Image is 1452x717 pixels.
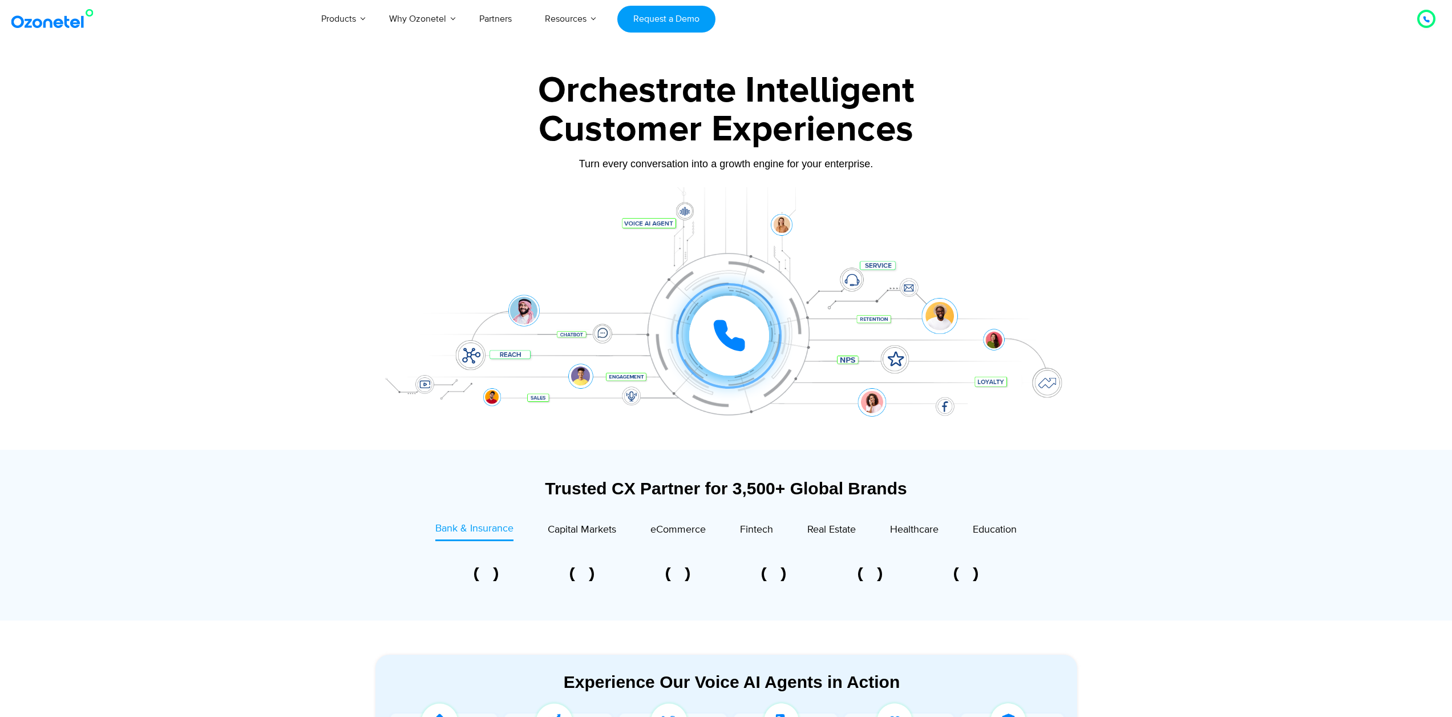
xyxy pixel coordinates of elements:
[438,567,534,581] div: 1 of 6
[822,567,918,581] div: 5 of 6
[740,521,773,541] a: Fintech
[807,521,856,541] a: Real Estate
[375,478,1077,498] div: Trusted CX Partner for 3,500+ Global Brands
[726,567,822,581] div: 4 of 6
[890,521,939,541] a: Healthcare
[438,567,1014,581] div: Image Carousel
[973,523,1017,536] span: Education
[740,523,773,536] span: Fintech
[807,523,856,536] span: Real Estate
[370,158,1083,170] div: Turn every conversation into a growth engine for your enterprise.
[534,567,630,581] div: 2 of 6
[370,72,1083,109] div: Orchestrate Intelligent
[435,521,513,541] a: Bank & Insurance
[370,102,1083,157] div: Customer Experiences
[617,6,715,33] a: Request a Demo
[630,567,726,581] div: 3 of 6
[435,522,513,535] span: Bank & Insurance
[387,672,1077,692] div: Experience Our Voice AI Agents in Action
[650,521,706,541] a: eCommerce
[973,521,1017,541] a: Education
[890,523,939,536] span: Healthcare
[918,567,1014,581] div: 6 of 6
[548,521,616,541] a: Capital Markets
[650,523,706,536] span: eCommerce
[548,523,616,536] span: Capital Markets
